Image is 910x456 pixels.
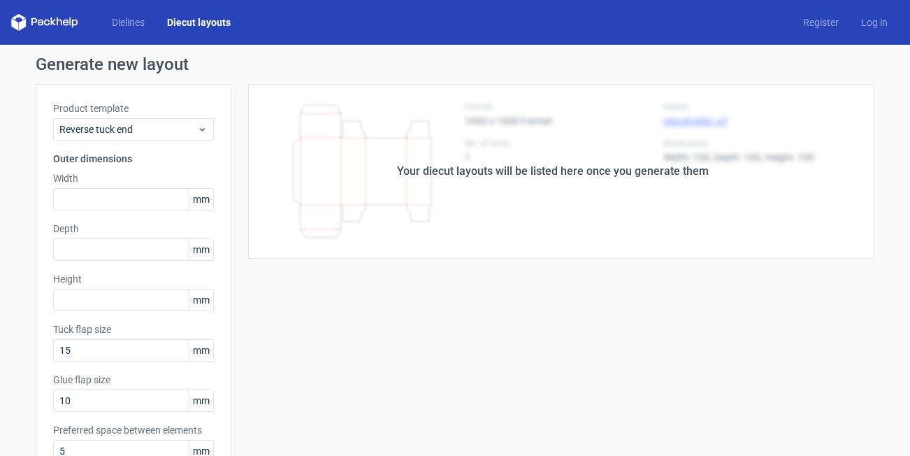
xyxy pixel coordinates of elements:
[53,423,214,437] label: Preferred space between elements
[850,15,899,29] a: Log in
[53,272,214,286] label: Height
[189,239,213,260] span: mm
[189,290,213,311] span: mm
[189,189,213,210] span: mm
[53,101,214,115] label: Product template
[59,122,197,136] span: Reverse tuck end
[156,15,242,29] a: Diecut layouts
[53,152,214,166] h3: Outer dimensions
[53,322,214,336] label: Tuck flap size
[53,222,214,236] label: Depth
[36,56,874,73] h1: Generate new layout
[397,163,709,180] div: Your diecut layouts will be listed here once you generate them
[53,171,214,185] label: Width
[792,15,850,29] a: Register
[189,390,213,411] span: mm
[189,340,213,361] span: mm
[53,373,214,387] label: Glue flap size
[101,15,156,29] a: Dielines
